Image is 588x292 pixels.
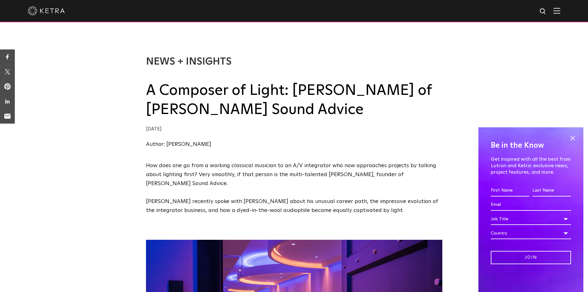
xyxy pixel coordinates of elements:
[532,185,571,197] input: Last Name
[146,125,442,134] div: [DATE]
[146,161,442,188] p: How does one go from a working classical musician to an A/V integrator who now approaches project...
[491,156,571,175] p: Get inspired with all the best from Lutron and Ketra: exclusive news, project features, and more.
[146,81,442,120] h2: A Composer of Light: [PERSON_NAME] of [PERSON_NAME] Sound Advice
[491,251,571,264] input: Join
[553,8,560,14] img: Hamburger%20Nav.svg
[491,227,571,239] div: Country
[491,213,571,225] div: Job Title
[28,6,65,15] img: ketra-logo-2019-white
[491,185,529,197] input: First Name
[146,197,442,215] p: [PERSON_NAME] recently spoke with [PERSON_NAME] about his unusual career path, the impressive evo...
[539,8,547,15] img: search icon
[146,57,231,67] a: News + Insights
[491,199,571,211] input: Email
[146,142,211,147] a: Author: [PERSON_NAME]
[491,140,571,151] h4: Be in the Know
